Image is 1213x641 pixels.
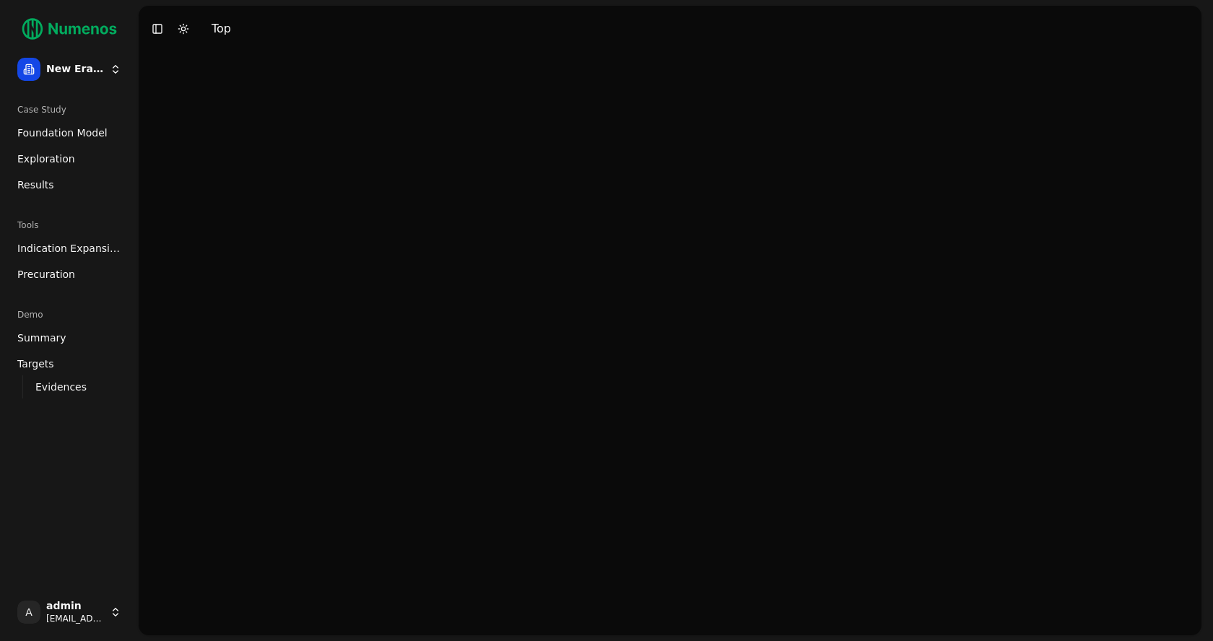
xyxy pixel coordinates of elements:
[12,352,127,375] a: Targets
[12,595,127,629] button: Aadmin[EMAIL_ADDRESS]
[17,126,108,140] span: Foundation Model
[12,237,127,260] a: Indication Expansion
[17,267,75,282] span: Precuration
[17,331,66,345] span: Summary
[17,178,54,192] span: Results
[12,173,127,196] a: Results
[30,377,110,397] a: Evidences
[12,326,127,349] a: Summary
[46,600,104,613] span: admin
[12,52,127,87] button: New Era Therapeutics
[12,98,127,121] div: Case Study
[46,613,104,624] span: [EMAIL_ADDRESS]
[35,380,87,394] span: Evidences
[12,121,127,144] a: Foundation Model
[12,303,127,326] div: Demo
[212,20,231,38] div: Top
[12,263,127,286] a: Precuration
[46,63,104,76] span: New Era Therapeutics
[12,214,127,237] div: Tools
[12,147,127,170] a: Exploration
[12,12,127,46] img: Numenos
[17,357,54,371] span: Targets
[17,241,121,256] span: Indication Expansion
[17,601,40,624] span: A
[17,152,75,166] span: Exploration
